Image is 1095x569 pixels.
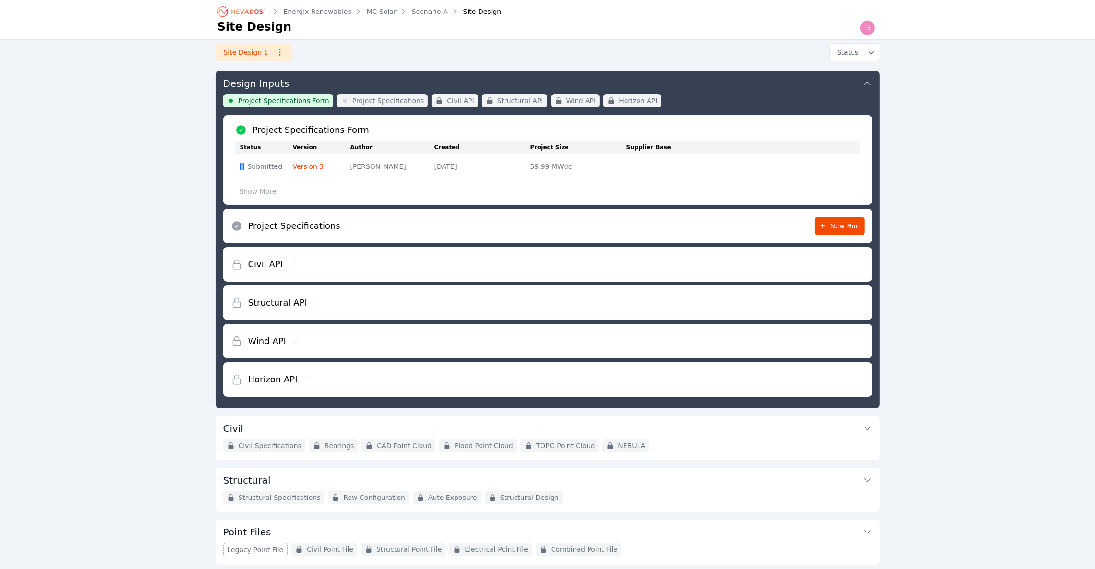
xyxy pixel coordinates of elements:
span: Status [833,47,859,57]
span: TOPO Point Cloud [536,441,595,450]
span: Horizon API [619,96,657,106]
span: Wind API [566,96,596,106]
h3: Point Files [223,525,271,539]
span: Project Specifications [352,96,424,106]
th: Project Size [530,141,626,154]
div: Point FilesLegacy Point FileCivil Point FileStructural Point FileElectrical Point FileCombined Po... [216,520,880,565]
th: Author [350,141,434,154]
h2: Project Specifications [248,219,340,233]
span: Civil Point File [307,545,353,554]
td: [DATE] [434,154,530,179]
td: 59.99 MWdc [530,154,626,179]
span: Civil Specifications [239,441,301,450]
h1: Site Design [217,19,292,35]
a: New Run [815,217,865,235]
h2: Wind API [248,334,286,348]
th: Version [293,141,350,154]
a: Version 3 [293,163,324,170]
span: Civil API [447,96,474,106]
span: Structural Design [500,493,559,502]
a: MC Solar [367,7,397,16]
span: Bearings [325,441,354,450]
button: Design Inputs [223,71,872,94]
button: Show More [235,182,281,201]
div: CivilCivil SpecificationsBearingsCAD Point CloudFlood Point CloudTOPO Point CloudNEBULA [216,416,880,460]
button: Point Files [223,520,872,543]
span: Combined Point File [551,545,617,554]
span: Structural API [497,96,543,106]
img: Ted Elliott [860,20,875,36]
h3: Structural [223,474,271,487]
th: Supplier Base [626,141,722,154]
div: Design InputsProject Specifications FormProject SpecificationsCivil APIStructural APIWind APIHori... [216,71,880,408]
h3: Design Inputs [223,77,289,90]
th: Status [235,141,293,154]
th: Created [434,141,530,154]
span: Structural Specifications [239,493,321,502]
a: Site Design 1 [216,44,292,61]
span: CAD Point Cloud [377,441,432,450]
span: New Run [819,221,860,231]
button: Status [830,44,880,61]
h2: Civil API [248,258,283,271]
h2: Structural API [248,296,307,309]
div: StructuralStructural SpecificationsRow ConfigurationAuto ExposureStructural Design [216,468,880,512]
a: Scenario A [412,7,448,16]
h3: Civil [223,422,243,435]
span: Row Configuration [343,493,405,502]
button: Structural [223,468,872,491]
span: Project Specifications Form [239,96,329,106]
nav: Breadcrumb [217,4,502,19]
a: Energix Renewables [284,7,351,16]
h2: Project Specifications Form [253,123,369,137]
span: Legacy Point File [228,545,284,555]
span: Structural Point File [376,545,442,554]
span: NEBULA [618,441,645,450]
td: [PERSON_NAME] [350,154,434,179]
span: Electrical Point File [465,545,528,554]
div: Submitted [240,162,285,171]
div: Site Design [450,7,502,16]
span: Flood Point Cloud [455,441,513,450]
button: Civil [223,416,872,439]
span: Auto Exposure [428,493,477,502]
h2: Horizon API [248,373,298,386]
